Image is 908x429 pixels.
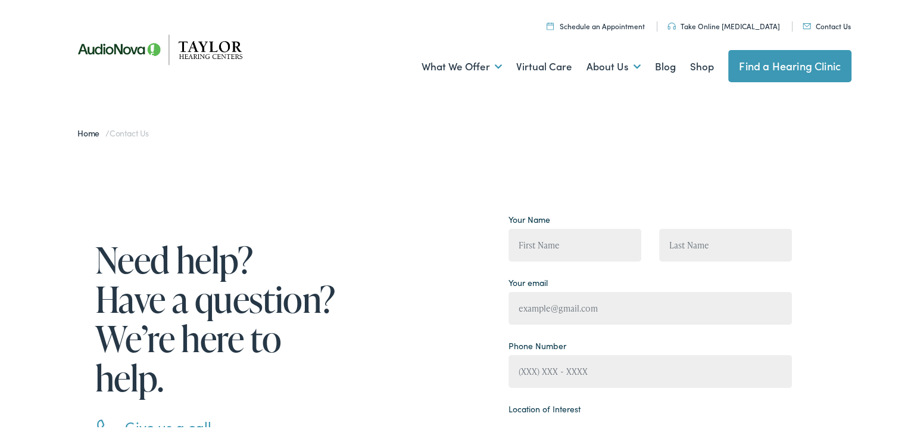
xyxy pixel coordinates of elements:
[547,20,554,27] img: utility icon
[508,274,548,287] label: Your email
[77,125,149,136] span: /
[803,21,811,27] img: utility icon
[508,337,566,350] label: Phone Number
[508,353,792,386] input: (XXX) XXX - XXXX
[516,42,572,86] a: Virtual Care
[95,238,339,395] h1: Need help? Have a question? We’re here to help.
[110,125,149,136] span: Contact Us
[655,42,676,86] a: Blog
[508,226,641,259] input: First Name
[803,18,851,29] a: Contact Us
[508,400,581,413] label: Location of Interest
[586,42,641,86] a: About Us
[77,125,105,136] a: Home
[422,42,502,86] a: What We Offer
[508,211,550,223] label: Your Name
[547,18,645,29] a: Schedule an Appointment
[690,42,714,86] a: Shop
[508,290,792,322] input: example@gmail.com
[659,226,792,259] input: Last Name
[728,48,851,80] a: Find a Hearing Clinic
[667,20,676,27] img: utility icon
[667,18,780,29] a: Take Online [MEDICAL_DATA]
